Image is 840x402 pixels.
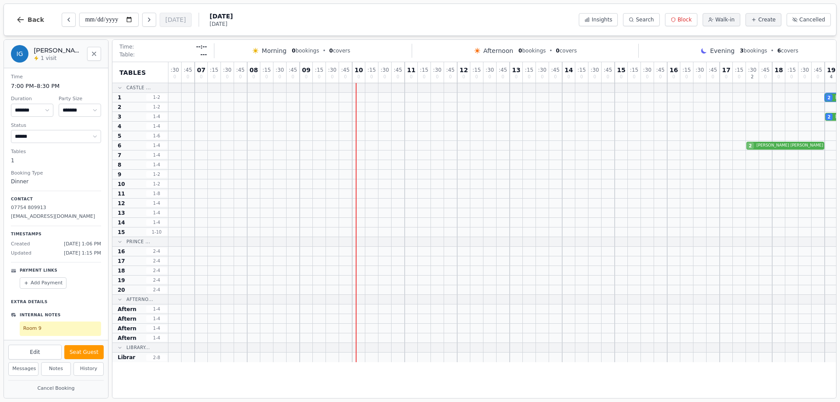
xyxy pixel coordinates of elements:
span: 1 - 2 [146,94,167,101]
span: : 45 [761,67,770,73]
span: Aftern [118,306,136,313]
span: 0 [646,75,648,79]
p: Payment Links [20,268,57,274]
span: [DATE] [210,21,233,28]
span: 0 [515,75,518,79]
div: IG [11,45,28,63]
span: Insights [591,16,612,23]
span: : 45 [551,67,560,73]
span: 15 [617,67,625,73]
span: 1 - 4 [146,142,167,149]
span: 08 [249,67,258,73]
span: 0 [226,75,228,79]
span: 1 - 8 [146,190,167,197]
span: Aftern [118,335,136,342]
span: 2 - 8 [146,354,167,361]
span: 0 [357,75,360,79]
span: 0 [528,75,530,79]
span: : 30 [223,67,231,73]
span: 18 [774,67,783,73]
span: Afterno... [126,296,153,303]
dt: Booking Type [11,170,101,177]
span: 2 [828,94,831,101]
span: : 45 [814,67,822,73]
span: 0 [685,75,688,79]
span: Table: [119,51,135,58]
span: 07 [197,67,205,73]
span: 0 [764,75,766,79]
span: 12 [118,200,125,207]
p: Room 9 [23,325,98,332]
span: : 45 [446,67,455,73]
span: Back [28,17,44,23]
span: 1 - 4 [146,113,167,120]
span: • [771,47,774,54]
button: Create [745,13,781,26]
button: Edit [8,345,62,360]
dt: Duration [11,95,53,103]
span: 1 - 4 [146,161,167,168]
span: 0 [554,75,556,79]
span: 1 - 4 [146,152,167,158]
span: 1 - 6 [146,133,167,139]
button: Search [623,13,659,26]
span: 0 [518,48,522,54]
span: : 15 [472,67,481,73]
span: 19 [118,277,125,284]
span: : 30 [538,67,546,73]
span: 4 [830,75,833,79]
span: 2 - 4 [146,248,167,255]
span: 0 [186,75,189,79]
span: 8 [118,161,121,168]
span: 0 [462,75,465,79]
span: 7 [118,152,121,159]
button: [DATE] [160,13,192,27]
span: 0 [488,75,491,79]
span: Morning [262,46,287,55]
span: 0 [344,75,346,79]
span: 6 [118,142,121,149]
span: 6 [777,48,781,54]
span: 0 [265,75,268,79]
button: Previous day [62,13,76,27]
span: 0 [383,75,386,79]
span: 1 - 2 [146,104,167,110]
span: : 45 [499,67,507,73]
span: 0 [436,75,438,79]
span: 0 [501,75,504,79]
span: : 30 [591,67,599,73]
span: bookings [292,47,319,54]
dt: Time [11,73,101,81]
span: 2 - 4 [146,287,167,293]
dt: Party Size [59,95,101,103]
span: Cancelled [799,16,825,23]
span: 1 - 4 [146,306,167,312]
span: 1 - 4 [146,335,167,341]
span: : 30 [433,67,441,73]
span: 0 [329,48,333,54]
button: Insights [579,13,618,26]
span: 11 [118,190,125,197]
span: 0 [816,75,819,79]
span: 19 [827,67,835,73]
span: 0 [620,75,623,79]
span: 0 [331,75,333,79]
span: Updated [11,250,31,257]
span: 20 [118,287,125,294]
span: 1 visit [41,55,56,62]
span: Block [678,16,692,23]
span: Search [636,16,654,23]
span: 4 [118,123,121,130]
span: bookings [740,47,767,54]
span: 10 [354,67,363,73]
span: 1 - 4 [146,219,167,226]
p: Timestamps [11,231,101,238]
span: Created [11,241,30,248]
span: 1 - 10 [146,229,167,235]
span: bookings [518,47,546,54]
span: 0 [305,75,308,79]
span: : 15 [577,67,586,73]
span: --:-- [196,43,207,50]
p: [EMAIL_ADDRESS][DOMAIN_NAME] [11,213,101,220]
span: Aftern [118,315,136,322]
